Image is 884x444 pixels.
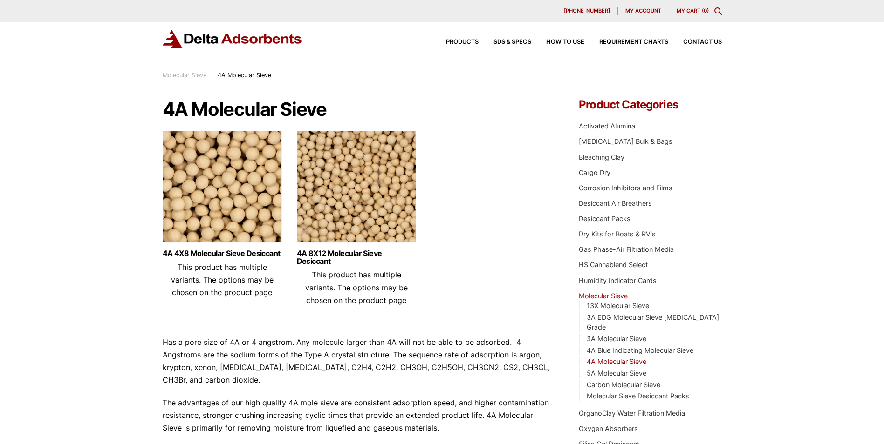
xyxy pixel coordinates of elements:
a: Humidity Indicator Cards [579,276,657,284]
span: Contact Us [683,39,722,45]
span: This product has multiple variants. The options may be chosen on the product page [305,270,408,304]
a: 3A EDG Molecular Sieve [MEDICAL_DATA] Grade [587,313,719,331]
a: Requirement Charts [584,39,668,45]
a: Bleaching Clay [579,153,624,161]
a: [PHONE_NUMBER] [556,7,618,15]
span: Requirement Charts [599,39,668,45]
span: How to Use [546,39,584,45]
span: 0 [704,7,707,14]
div: Toggle Modal Content [714,7,722,15]
a: Contact Us [668,39,722,45]
a: Corrosion Inhibitors and Films [579,184,672,192]
a: Molecular Sieve [579,292,628,300]
span: SDS & SPECS [493,39,531,45]
a: Gas Phase-Air Filtration Media [579,245,674,253]
h1: 4A Molecular Sieve [163,99,551,120]
a: Oxygen Absorbers [579,424,638,432]
a: Desiccant Air Breathers [579,199,652,207]
a: My account [618,7,669,15]
a: Molecular Sieve [163,72,206,79]
a: Products [431,39,479,45]
a: SDS & SPECS [479,39,531,45]
a: 5A Molecular Sieve [587,369,646,377]
p: The advantages of our high quality 4A mole sieve are consistent adsorption speed, and higher cont... [163,397,551,435]
a: 4A 8X12 Molecular Sieve Desiccant [297,249,416,265]
span: Products [446,39,479,45]
a: 3A Molecular Sieve [587,335,646,343]
a: Desiccant Packs [579,215,630,222]
a: My Cart (0) [677,7,709,14]
span: [PHONE_NUMBER] [564,8,610,13]
a: 4A 4X8 Molecular Sieve Desiccant [163,249,282,257]
a: Molecular Sieve Desiccant Packs [587,392,689,400]
img: Delta Adsorbents [163,30,302,48]
p: Has a pore size of 4A or 4 angstrom. Any molecule larger than 4A will not be able to be adsorbed.... [163,336,551,387]
a: Carbon Molecular Sieve [587,381,660,389]
a: Activated Alumina [579,122,635,130]
span: : [211,72,213,79]
span: 4A Molecular Sieve [218,72,271,79]
a: How to Use [531,39,584,45]
a: Dry Kits for Boats & RV's [579,230,656,238]
a: [MEDICAL_DATA] Bulk & Bags [579,137,672,145]
a: OrganoClay Water Filtration Media [579,409,685,417]
a: HS Cannablend Select [579,261,648,269]
a: Cargo Dry [579,168,610,176]
a: 13X Molecular Sieve [587,302,649,309]
span: My account [625,8,661,13]
a: 4A Blue Indicating Molecular Sieve [587,346,693,354]
h4: Product Categories [579,99,721,110]
span: This product has multiple variants. The options may be chosen on the product page [171,262,274,297]
a: 4A Molecular Sieve [587,357,646,365]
